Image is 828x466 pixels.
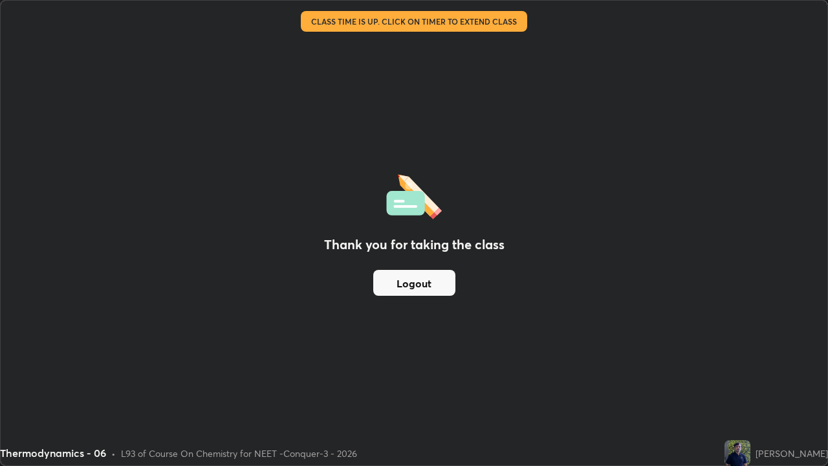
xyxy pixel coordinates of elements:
[756,447,828,460] div: [PERSON_NAME]
[324,235,505,254] h2: Thank you for taking the class
[111,447,116,460] div: •
[373,270,455,296] button: Logout
[121,447,357,460] div: L93 of Course On Chemistry for NEET -Conquer-3 - 2026
[386,170,442,219] img: offlineFeedback.1438e8b3.svg
[724,440,750,466] img: 924660acbe704701a98f0fe2bdf2502a.jpg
